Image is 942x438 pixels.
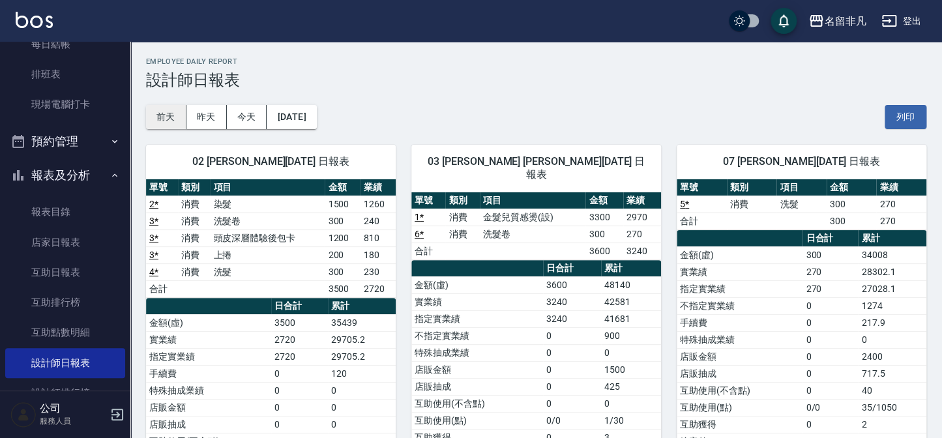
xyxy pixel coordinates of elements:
[543,412,601,429] td: 0/0
[727,196,777,212] td: 消費
[827,196,877,212] td: 300
[146,382,271,399] td: 特殊抽成業績
[361,179,396,196] th: 業績
[677,331,802,348] td: 特殊抽成業績
[802,399,858,416] td: 0/0
[858,263,926,280] td: 28302.1
[445,226,479,242] td: 消費
[601,260,661,277] th: 累計
[677,348,802,365] td: 店販金額
[677,416,802,433] td: 互助獲得
[178,229,210,246] td: 消費
[178,263,210,280] td: 消費
[802,246,858,263] td: 300
[361,246,396,263] td: 180
[858,297,926,314] td: 1274
[858,280,926,297] td: 27028.1
[146,416,271,433] td: 店販抽成
[328,399,396,416] td: 0
[858,246,926,263] td: 34008
[186,105,227,129] button: 昨天
[271,348,329,365] td: 2720
[677,280,802,297] td: 指定實業績
[858,348,926,365] td: 2400
[411,395,543,412] td: 互助使用(不含點)
[146,280,178,297] td: 合計
[40,415,106,427] p: 服務人員
[210,196,325,212] td: 染髮
[802,331,858,348] td: 0
[585,242,623,259] td: 3600
[858,365,926,382] td: 717.5
[876,9,926,33] button: 登出
[601,412,661,429] td: 1/30
[146,105,186,129] button: 前天
[802,314,858,331] td: 0
[5,197,125,227] a: 報表目錄
[776,179,827,196] th: 項目
[601,344,661,361] td: 0
[827,212,877,229] td: 300
[325,179,360,196] th: 金額
[445,209,479,226] td: 消費
[858,314,926,331] td: 217.9
[677,212,727,229] td: 合計
[271,314,329,331] td: 3500
[543,327,601,344] td: 0
[328,365,396,382] td: 120
[543,395,601,412] td: 0
[601,293,661,310] td: 42581
[543,276,601,293] td: 3600
[411,327,543,344] td: 不指定實業績
[802,230,858,247] th: 日合計
[677,263,802,280] td: 實業績
[5,158,125,192] button: 報表及分析
[543,378,601,395] td: 0
[5,227,125,257] a: 店家日報表
[178,246,210,263] td: 消費
[480,209,586,226] td: 金髮兒質感燙(設)
[411,378,543,395] td: 店販抽成
[776,196,827,212] td: 洗髮
[858,230,926,247] th: 累計
[802,280,858,297] td: 270
[178,196,210,212] td: 消費
[5,257,125,287] a: 互助日報表
[824,13,866,29] div: 名留非凡
[146,57,926,66] h2: Employee Daily Report
[543,361,601,378] td: 0
[146,348,271,365] td: 指定實業績
[162,155,380,168] span: 02 [PERSON_NAME][DATE] 日報表
[480,226,586,242] td: 洗髮卷
[623,192,661,209] th: 業績
[585,209,623,226] td: 3300
[325,246,360,263] td: 200
[601,395,661,412] td: 0
[543,293,601,310] td: 3240
[803,8,871,35] button: 名留非凡
[361,263,396,280] td: 230
[411,192,445,209] th: 單號
[361,196,396,212] td: 1260
[692,155,911,168] span: 07 [PERSON_NAME][DATE] 日報表
[411,192,661,260] table: a dense table
[543,260,601,277] th: 日合計
[543,344,601,361] td: 0
[411,344,543,361] td: 特殊抽成業績
[623,226,661,242] td: 270
[585,226,623,242] td: 300
[5,287,125,317] a: 互助排行榜
[5,124,125,158] button: 預約管理
[210,263,325,280] td: 洗髮
[876,196,926,212] td: 270
[623,242,661,259] td: 3240
[325,229,360,246] td: 1200
[5,378,125,408] a: 設計師排行榜
[210,229,325,246] td: 頭皮深層體驗後包卡
[601,276,661,293] td: 48140
[271,365,329,382] td: 0
[858,382,926,399] td: 40
[325,263,360,280] td: 300
[325,212,360,229] td: 300
[677,382,802,399] td: 互助使用(不含點)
